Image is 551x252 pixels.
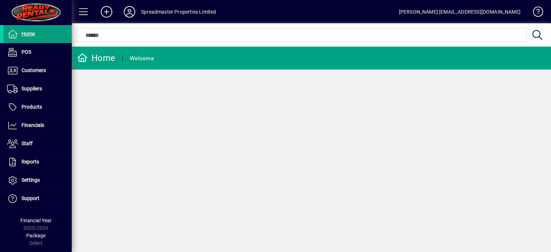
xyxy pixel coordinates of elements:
div: Home [77,52,115,64]
div: Spreadmaster Properties Limited [141,6,216,18]
a: Suppliers [4,80,72,98]
span: POS [22,49,31,55]
a: Financials [4,117,72,134]
span: Settings [22,177,40,183]
span: Support [22,195,39,201]
span: Financial Year [20,218,52,223]
a: Customers [4,62,72,80]
div: Welcome [130,53,154,64]
span: Products [22,104,42,110]
span: Financials [22,122,44,128]
a: Products [4,98,72,116]
button: Profile [118,5,141,18]
span: Staff [22,141,33,146]
span: Reports [22,159,39,165]
a: Knowledge Base [528,1,542,25]
a: POS [4,43,72,61]
div: [PERSON_NAME] [EMAIL_ADDRESS][DOMAIN_NAME] [399,6,521,18]
a: Support [4,190,72,208]
span: Customers [22,67,46,73]
a: Reports [4,153,72,171]
a: Staff [4,135,72,153]
span: Home [22,31,35,37]
button: Add [95,5,118,18]
a: Settings [4,171,72,189]
span: Suppliers [22,86,42,91]
span: Package [26,233,46,238]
